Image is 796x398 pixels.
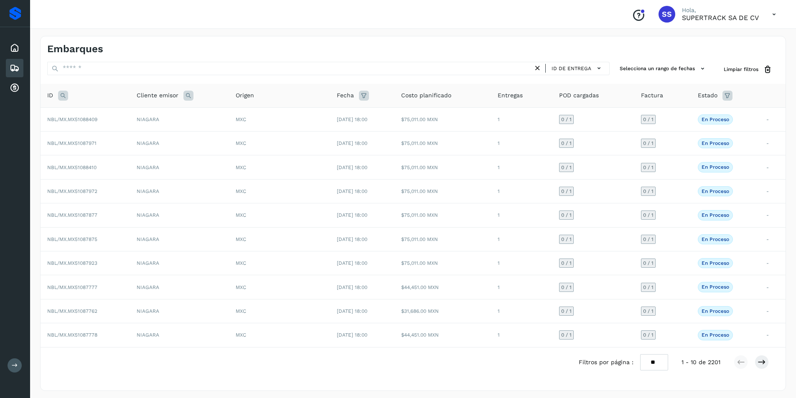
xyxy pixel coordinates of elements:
[760,132,786,155] td: -
[236,165,246,170] span: MXC
[337,117,367,122] span: [DATE] 18:00
[643,332,654,337] span: 0 / 1
[337,284,367,290] span: [DATE] 18:00
[724,66,758,73] span: Limpiar filtros
[130,132,229,155] td: NIAGARA
[491,179,552,203] td: 1
[394,132,491,155] td: $75,011.00 MXN
[702,308,729,314] p: En proceso
[394,179,491,203] td: $75,011.00 MXN
[561,285,572,290] span: 0 / 1
[337,260,367,266] span: [DATE] 18:00
[643,213,654,218] span: 0 / 1
[236,332,246,338] span: MXC
[641,91,663,100] span: Factura
[702,140,729,146] p: En proceso
[337,308,367,314] span: [DATE] 18:00
[491,299,552,323] td: 1
[760,107,786,131] td: -
[643,189,654,194] span: 0 / 1
[552,65,591,72] span: ID de entrega
[236,91,254,100] span: Origen
[760,275,786,299] td: -
[491,323,552,347] td: 1
[394,107,491,131] td: $75,011.00 MXN
[491,132,552,155] td: 1
[760,155,786,179] td: -
[760,179,786,203] td: -
[130,203,229,227] td: NIAGARA
[760,323,786,347] td: -
[702,212,729,218] p: En proceso
[561,332,572,337] span: 0 / 1
[6,39,23,57] div: Inicio
[643,237,654,242] span: 0 / 1
[643,165,654,170] span: 0 / 1
[47,43,103,55] h4: Embarques
[698,91,717,100] span: Estado
[702,236,729,242] p: En proceso
[561,261,572,266] span: 0 / 1
[394,203,491,227] td: $75,011.00 MXN
[643,141,654,146] span: 0 / 1
[47,117,97,122] span: NBL/MX.MX51088409
[702,284,729,290] p: En proceso
[491,155,552,179] td: 1
[47,308,97,314] span: NBL/MX.MX51087762
[130,227,229,251] td: NIAGARA
[236,236,246,242] span: MXC
[337,188,367,194] span: [DATE] 18:00
[682,358,720,367] span: 1 - 10 de 2201
[702,117,729,122] p: En proceso
[643,261,654,266] span: 0 / 1
[337,165,367,170] span: [DATE] 18:00
[130,299,229,323] td: NIAGARA
[561,213,572,218] span: 0 / 1
[47,332,97,338] span: NBL/MX.MX51087778
[394,251,491,275] td: $75,011.00 MXN
[130,251,229,275] td: NIAGARA
[337,212,367,218] span: [DATE] 18:00
[491,275,552,299] td: 1
[561,141,572,146] span: 0 / 1
[130,323,229,347] td: NIAGARA
[236,308,246,314] span: MXC
[702,260,729,266] p: En proceso
[561,189,572,194] span: 0 / 1
[130,179,229,203] td: NIAGARA
[491,227,552,251] td: 1
[702,164,729,170] p: En proceso
[394,155,491,179] td: $75,011.00 MXN
[47,165,97,170] span: NBL/MX.MX51088410
[47,91,53,100] span: ID
[702,188,729,194] p: En proceso
[236,260,246,266] span: MXC
[491,251,552,275] td: 1
[561,165,572,170] span: 0 / 1
[760,203,786,227] td: -
[760,251,786,275] td: -
[643,285,654,290] span: 0 / 1
[559,91,599,100] span: POD cargadas
[47,236,97,242] span: NBL/MX.MX51087875
[47,284,97,290] span: NBL/MX.MX51087777
[643,309,654,314] span: 0 / 1
[702,332,729,338] p: En proceso
[760,227,786,251] td: -
[394,323,491,347] td: $44,451.00 MXN
[760,299,786,323] td: -
[498,91,523,100] span: Entregas
[47,140,97,146] span: NBL/MX.MX51087971
[394,227,491,251] td: $75,011.00 MXN
[579,358,633,367] span: Filtros por página :
[561,117,572,122] span: 0 / 1
[47,212,97,218] span: NBL/MX.MX51087877
[549,62,606,74] button: ID de entrega
[401,91,451,100] span: Costo planificado
[394,299,491,323] td: $31,686.00 MXN
[682,7,759,14] p: Hola,
[561,309,572,314] span: 0 / 1
[682,14,759,22] p: SUPERTRACK SA DE CV
[337,91,354,100] span: Fecha
[643,117,654,122] span: 0 / 1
